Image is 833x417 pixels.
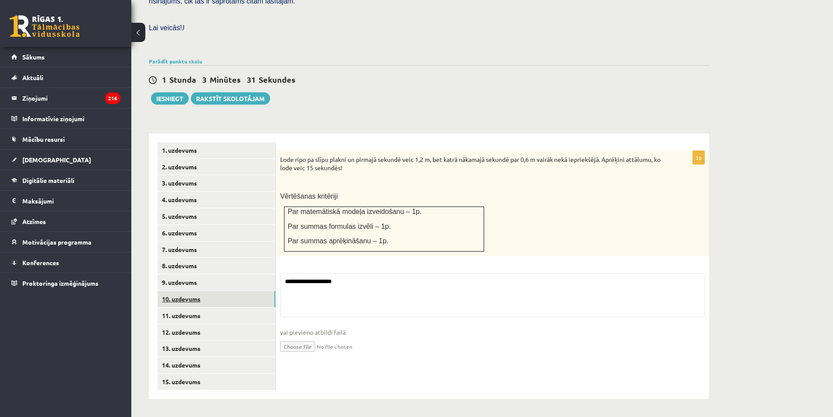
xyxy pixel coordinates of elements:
a: Ziņojumi216 [11,88,120,108]
a: Aktuāli [11,67,120,88]
a: 12. uzdevums [158,324,275,340]
a: 4. uzdevums [158,192,275,208]
button: Iesniegt [151,92,189,105]
span: 3 [202,74,207,84]
a: 2. uzdevums [158,159,275,175]
a: Mācību resursi [11,129,120,149]
legend: Informatīvie ziņojumi [22,109,120,129]
span: J [182,24,185,32]
span: Sekundes [259,74,295,84]
span: Lai veicās! [149,24,182,32]
legend: Ziņojumi [22,88,120,108]
a: 3. uzdevums [158,175,275,191]
a: 15. uzdevums [158,374,275,390]
span: Minūtes [210,74,241,84]
span: Par matemātiskā modeļa izveidošanu – 1p. [288,208,422,215]
a: 5. uzdevums [158,208,275,224]
a: 13. uzdevums [158,340,275,357]
a: Digitālie materiāli [11,170,120,190]
span: Sākums [22,53,45,61]
a: Konferences [11,252,120,273]
a: 6. uzdevums [158,225,275,241]
i: 216 [105,92,120,104]
span: 31 [247,74,256,84]
a: Maksājumi [11,191,120,211]
a: [DEMOGRAPHIC_DATA] [11,150,120,170]
a: 11. uzdevums [158,308,275,324]
span: [DEMOGRAPHIC_DATA] [22,156,91,164]
span: Digitālie materiāli [22,176,74,184]
a: Proktoringa izmēģinājums [11,273,120,293]
span: Stunda [169,74,196,84]
span: Proktoringa izmēģinājums [22,279,98,287]
span: Par summas formulas izvēli – 1p. [288,223,391,230]
legend: Maksājumi [22,191,120,211]
a: Atzīmes [11,211,120,231]
a: 1. uzdevums [158,142,275,158]
a: Sākums [11,47,120,67]
span: Aktuāli [22,74,43,81]
span: Par summas aprēķināšanu – 1p. [288,237,388,245]
span: 1 [162,74,166,84]
span: Atzīmes [22,217,46,225]
a: Rakstīt skolotājam [191,92,270,105]
a: Informatīvie ziņojumi [11,109,120,129]
span: Mācību resursi [22,135,65,143]
a: 9. uzdevums [158,274,275,291]
a: 10. uzdevums [158,291,275,307]
a: Rīgas 1. Tālmācības vidusskola [10,15,80,37]
span: Konferences [22,259,59,266]
a: Parādīt punktu skalu [149,58,202,65]
span: Motivācijas programma [22,238,91,246]
a: 7. uzdevums [158,242,275,258]
p: 3p [692,151,705,165]
a: 8. uzdevums [158,258,275,274]
p: Lode ripo pa slīpu plakni un pirmajā sekundē veic 1,2 m, bet katrā nākamajā sekundē par 0,6 m vai... [280,155,661,172]
span: Vērtēšanas kritēriji [280,193,338,200]
a: Motivācijas programma [11,232,120,252]
a: 14. uzdevums [158,357,275,373]
span: vai pievieno atbildi failā [280,328,705,337]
